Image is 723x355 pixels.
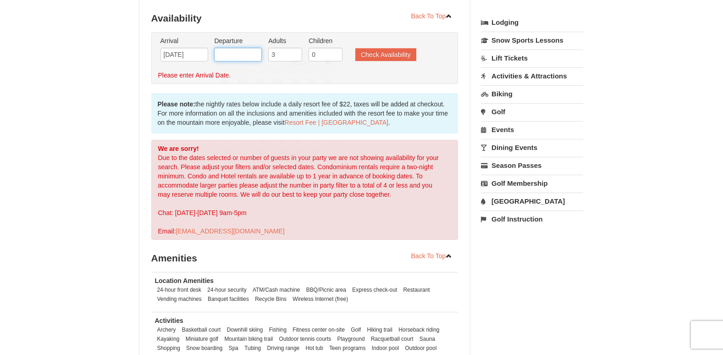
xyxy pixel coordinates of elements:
[268,145,287,159] td: available
[252,131,268,145] td: available
[151,9,458,28] h3: Availability
[151,140,458,240] div: Due to the dates selected or number of guests in your party we are not showing availability for y...
[160,36,208,45] label: Arrival
[242,344,263,353] li: Tubing
[355,48,416,61] button: Check Availability
[216,104,233,118] td: unAvailable
[252,104,268,118] td: unAvailable
[348,325,363,334] li: Golf
[481,14,583,31] a: Lodging
[304,131,320,145] td: available
[324,78,332,85] span: Saturday
[269,118,287,131] a: 15
[269,145,287,158] a: 29
[268,91,287,105] td: unAvailable
[405,249,458,263] a: Back To Top
[222,334,275,344] li: Mountain biking trail
[287,91,304,105] td: unAvailable
[291,59,306,67] span: 2025
[252,105,268,117] span: 7
[287,91,303,104] span: 2
[151,249,458,267] h3: Amenities
[287,105,303,117] span: 9
[369,334,416,344] li: Racquetball court
[287,118,303,131] a: 16
[216,132,232,144] a: 19
[481,85,583,102] a: Biking
[183,334,221,344] li: Miniature golf
[335,334,367,344] li: Playground
[481,32,583,49] a: Snow Sports Lessons
[233,118,252,132] td: available
[401,285,432,294] li: Restaurant
[304,145,320,158] a: 31
[226,344,241,353] li: Spa
[220,58,227,66] span: Prev
[320,118,336,132] td: available
[205,285,248,294] li: 24-hour security
[176,227,284,235] a: [EMAIL_ADDRESS][DOMAIN_NAME]
[481,50,583,67] a: Lift Tickets
[238,78,247,85] span: Monday
[304,118,320,131] a: 17
[320,131,336,145] td: available
[481,175,583,192] a: Golf Membership
[252,132,268,144] a: 21
[234,105,251,117] span: 6
[481,67,583,84] a: Activities & Attractions
[155,277,214,284] strong: Location Amenities
[405,9,458,23] a: Back To Top
[225,325,265,334] li: Downhill skiing
[304,118,320,132] td: available
[327,344,368,353] li: Teen programs
[155,294,204,304] li: Vending machines
[277,334,334,344] li: Outdoor tennis courts
[268,131,287,145] td: available
[287,131,304,145] td: available
[322,55,335,68] a: Next
[252,145,268,158] a: 28
[320,104,336,118] td: unAvailable
[481,139,583,156] a: Dining Events
[155,325,178,334] li: Archery
[308,78,315,85] span: Friday
[287,132,303,144] a: 23
[155,344,182,353] li: Shopping
[252,118,268,132] td: available
[216,145,233,159] td: available
[481,103,583,120] a: Golf
[216,118,232,131] a: 12
[309,36,342,45] label: Children
[481,193,583,210] a: [GEOGRAPHIC_DATA]
[233,131,252,145] td: available
[216,145,232,158] a: 26
[304,91,320,104] span: 3
[269,105,287,117] span: 8
[234,145,251,158] a: 27
[252,145,268,159] td: available
[158,100,195,108] strong: Please note:
[180,325,223,334] li: Basketball court
[481,157,583,174] a: Season Passes
[158,145,199,152] strong: We are sorry!
[184,344,225,353] li: Snow boarding
[158,71,442,80] div: Please enter Arrival Date.
[304,91,320,105] td: unAvailable
[325,58,332,66] span: Next
[216,118,233,132] td: available
[253,294,289,304] li: Recycle Bins
[233,145,252,159] td: available
[417,334,437,344] li: Sauna
[269,91,287,104] span: 1
[234,118,251,131] a: 13
[287,145,303,158] a: 30
[320,91,336,105] td: unAvailable
[290,294,350,304] li: Wireless Internet (free)
[268,118,287,132] td: available
[265,344,302,353] li: Driving range
[233,104,252,118] td: unAvailable
[304,104,320,118] td: unAvailable
[481,121,583,138] a: Events
[320,105,336,117] span: 11
[304,145,320,159] td: available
